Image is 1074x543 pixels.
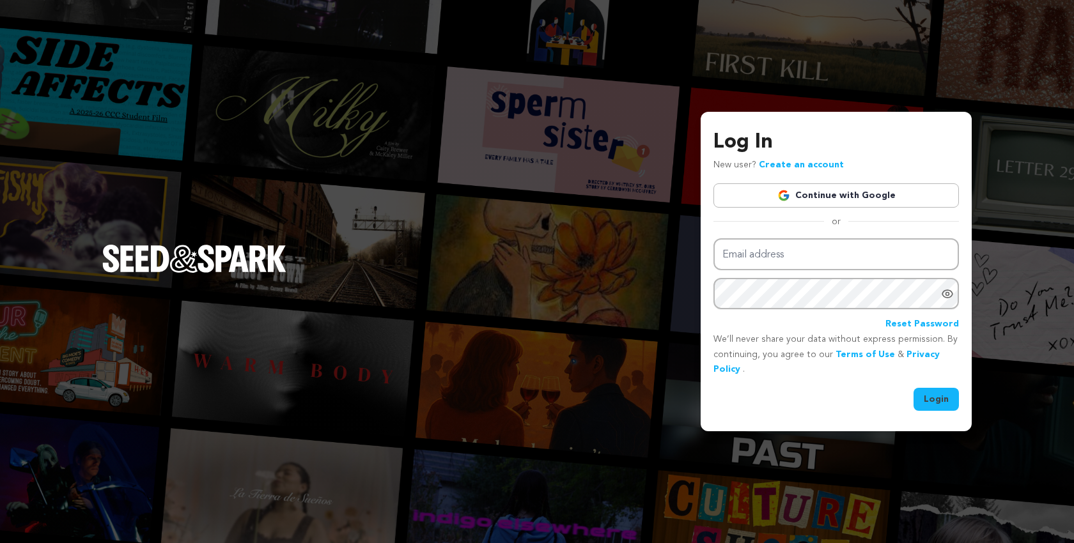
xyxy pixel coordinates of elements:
[102,245,286,298] a: Seed&Spark Homepage
[713,238,959,271] input: Email address
[824,215,848,228] span: or
[941,287,954,300] a: Show password as plain text. Warning: this will display your password on the screen.
[713,127,959,158] h3: Log In
[713,158,844,173] p: New user?
[777,189,790,202] img: Google logo
[836,350,895,359] a: Terms of Use
[759,160,844,169] a: Create an account
[885,317,959,332] a: Reset Password
[102,245,286,273] img: Seed&Spark Logo
[713,332,959,378] p: We’ll never share your data without express permission. By continuing, you agree to our & .
[713,183,959,208] a: Continue with Google
[914,388,959,411] button: Login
